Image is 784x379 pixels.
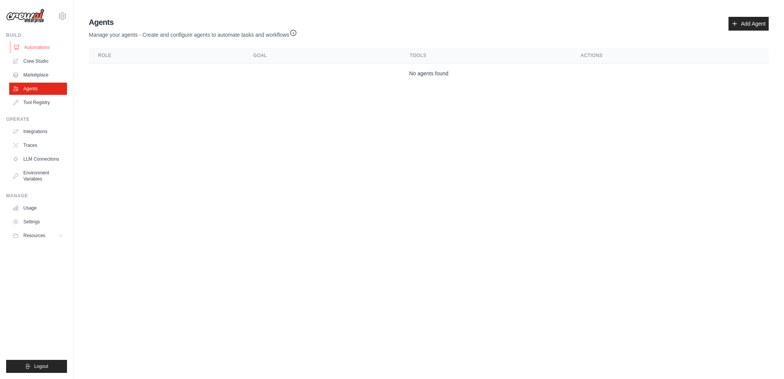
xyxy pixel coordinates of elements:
[23,233,45,239] span: Resources
[9,96,67,109] a: Tool Registry
[10,41,68,54] a: Automations
[6,9,44,23] img: Logo
[89,17,297,28] h2: Agents
[9,55,67,67] a: Crew Studio
[400,48,571,63] th: Tools
[9,202,67,214] a: Usage
[6,360,67,373] button: Logout
[89,28,297,39] p: Manage your agents - Create and configure agents to automate tasks and workflows
[572,48,769,63] th: Actions
[244,48,401,63] th: Goal
[728,17,769,31] a: Add Agent
[9,69,67,81] a: Marketplace
[9,83,67,95] a: Agents
[89,63,769,84] td: No agents found
[9,153,67,165] a: LLM Connections
[9,216,67,228] a: Settings
[6,116,67,122] div: Operate
[9,229,67,242] button: Resources
[34,363,48,369] span: Logout
[9,139,67,151] a: Traces
[9,125,67,138] a: Integrations
[89,48,244,63] th: Role
[6,193,67,199] div: Manage
[6,32,67,38] div: Build
[9,167,67,185] a: Environment Variables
